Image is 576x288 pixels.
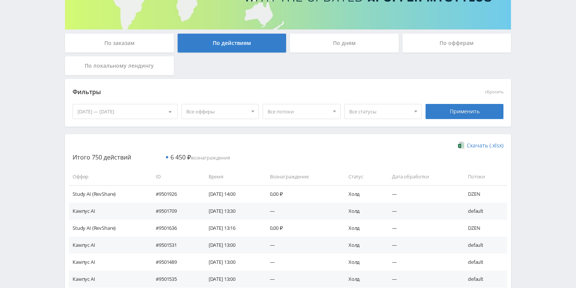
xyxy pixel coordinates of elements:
[460,185,507,202] td: DZEN
[384,237,460,254] td: —
[69,220,148,237] td: Study AI (RevShare)
[460,254,507,271] td: default
[69,203,148,220] td: Кампус AI
[65,56,174,75] div: По локальному лендингу
[341,203,384,220] td: Холд
[262,271,341,288] td: —
[69,185,148,202] td: Study AI (RevShare)
[341,254,384,271] td: Холд
[460,271,507,288] td: default
[148,168,201,185] td: ID
[384,220,460,237] td: —
[262,237,341,254] td: —
[384,185,460,202] td: —
[460,168,507,185] td: Потоки
[458,142,503,149] a: Скачать (.xlsx)
[426,104,503,119] div: Применить
[341,220,384,237] td: Холд
[341,271,384,288] td: Холд
[384,254,460,271] td: —
[178,34,286,53] div: По действиям
[403,34,511,53] div: По офферам
[69,237,148,254] td: Кампус AI
[384,203,460,220] td: —
[73,104,177,119] div: [DATE] — [DATE]
[201,185,262,202] td: [DATE] 14:00
[148,271,201,288] td: #9501535
[268,104,329,119] span: Все потоки
[262,203,341,220] td: —
[341,168,384,185] td: Статус
[186,104,248,119] span: Все офферы
[290,34,399,53] div: По дням
[262,185,341,202] td: 0,00 ₽
[73,87,395,98] div: Фильтры
[460,220,507,237] td: DZEN
[460,237,507,254] td: default
[148,220,201,237] td: #9501636
[460,203,507,220] td: default
[341,237,384,254] td: Холд
[384,168,460,185] td: Дата обработки
[201,271,262,288] td: [DATE] 13:00
[262,168,341,185] td: Вознаграждение
[201,220,262,237] td: [DATE] 13:16
[73,153,131,161] span: Итого 750 действий
[148,237,201,254] td: #9501531
[69,271,148,288] td: Кампус AI
[467,142,503,149] span: Скачать (.xlsx)
[65,34,174,53] div: По заказам
[262,254,341,271] td: —
[148,185,201,202] td: #9501926
[458,141,465,149] img: xlsx
[485,90,503,94] button: сбросить
[170,154,230,161] span: вознаграждения
[201,254,262,271] td: [DATE] 13:00
[384,271,460,288] td: —
[341,185,384,202] td: Холд
[201,237,262,254] td: [DATE] 13:00
[148,203,201,220] td: #9501709
[201,168,262,185] td: Время
[349,104,410,119] span: Все статусы
[170,153,191,161] span: 6 450 ₽
[201,203,262,220] td: [DATE] 13:30
[69,254,148,271] td: Кампус AI
[148,254,201,271] td: #9501489
[69,168,148,185] td: Оффер
[262,220,341,237] td: 0,00 ₽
